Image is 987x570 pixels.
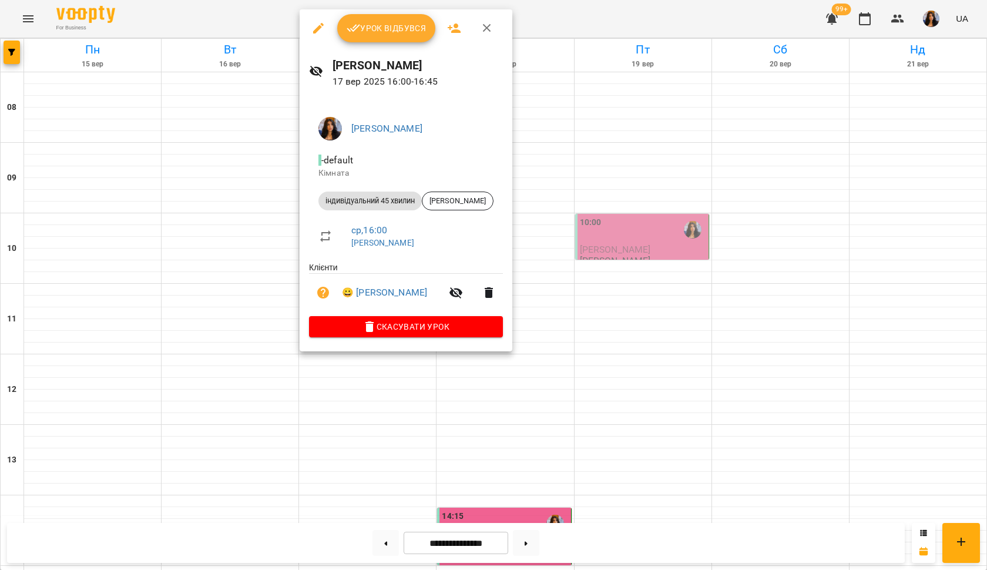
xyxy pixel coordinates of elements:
span: [PERSON_NAME] [422,196,493,206]
button: Візит ще не сплачено. Додати оплату? [309,279,337,307]
span: - default [318,155,355,166]
a: ср , 16:00 [351,224,387,236]
button: Скасувати Урок [309,316,503,337]
p: Кімната [318,167,493,179]
p: 17 вер 2025 16:00 - 16:45 [333,75,503,89]
span: Урок відбувся [347,21,427,35]
a: [PERSON_NAME] [351,123,422,134]
img: 6eca7ffc36745e4d4eef599d114aded9.jpg [318,117,342,140]
span: Скасувати Урок [318,320,493,334]
div: [PERSON_NAME] [422,192,493,210]
ul: Клієнти [309,261,503,316]
a: 😀 [PERSON_NAME] [342,286,427,300]
a: [PERSON_NAME] [351,238,414,247]
span: індивідуальний 45 хвилин [318,196,422,206]
button: Урок відбувся [337,14,436,42]
h6: [PERSON_NAME] [333,56,503,75]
